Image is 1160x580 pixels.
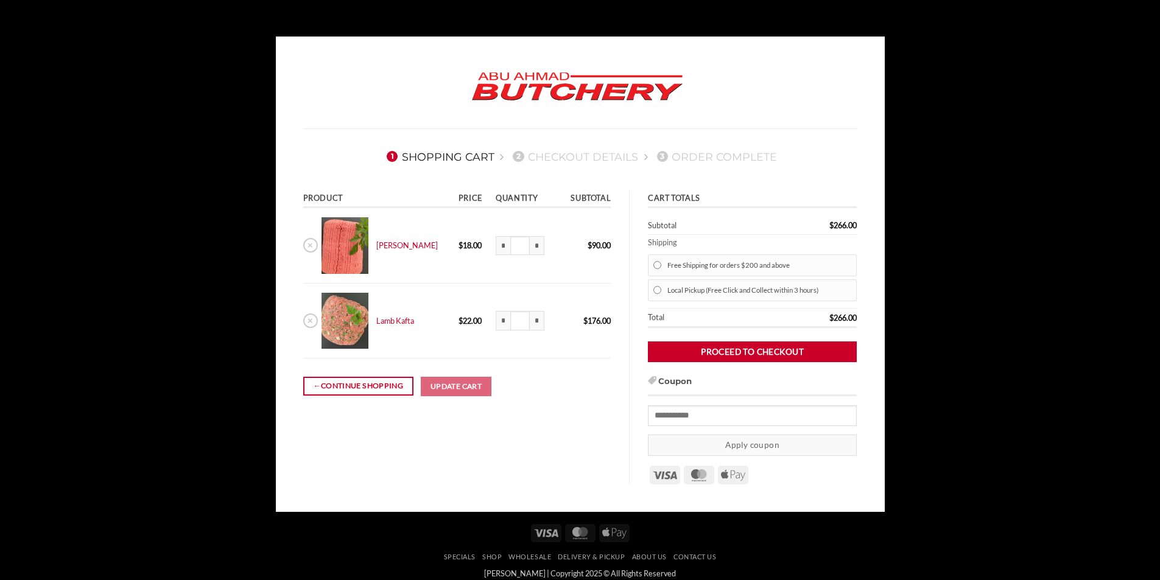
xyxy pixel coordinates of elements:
[303,377,413,396] a: Continue shopping
[673,553,716,561] a: Contact Us
[376,316,414,326] a: Lamb Kafta
[648,464,750,484] div: Payment icons
[322,293,368,349] img: Cart
[313,380,321,392] span: ←
[322,217,368,274] img: Cart
[648,376,857,396] h3: Coupon
[558,553,625,561] a: Delivery & Pickup
[648,217,754,235] th: Subtotal
[462,64,693,110] img: Abu Ahmad Butchery
[829,313,834,323] span: $
[632,553,667,561] a: About Us
[444,553,476,561] a: Specials
[376,240,438,250] a: [PERSON_NAME]
[829,313,857,323] bdi: 266.00
[510,311,530,330] input: Product quantity
[648,190,857,208] th: Cart totals
[496,236,510,256] input: Reduce quantity of Kibbeh Mince
[303,141,857,172] nav: Checkout steps
[829,220,834,230] span: $
[529,522,631,542] div: Payment icons
[510,236,530,256] input: Product quantity
[648,235,857,251] th: Shipping
[667,282,852,298] label: Local Pickup (Free Click and Collect within 3 hours)
[482,553,502,561] a: SHOP
[829,220,857,230] bdi: 266.00
[387,151,398,162] span: 1
[421,377,491,396] button: Update cart
[588,240,611,250] bdi: 90.00
[648,341,857,363] a: Proceed to checkout
[459,316,463,326] span: $
[667,257,852,273] label: Free Shipping for orders $200 and above
[509,150,638,163] a: 2Checkout details
[492,190,559,208] th: Quantity
[648,435,857,456] button: Apply coupon
[530,311,544,330] input: Increase quantity of Lamb Kafta
[459,240,482,250] bdi: 18.00
[454,190,491,208] th: Price
[583,316,611,326] bdi: 176.00
[648,309,754,328] th: Total
[303,190,455,208] th: Product
[459,316,482,326] bdi: 22.00
[508,553,551,561] a: Wholesale
[383,150,494,163] a: 1Shopping Cart
[303,313,318,328] a: Remove Lamb Kafta from cart
[588,240,592,250] span: $
[496,311,510,330] input: Reduce quantity of Lamb Kafta
[530,236,544,256] input: Increase quantity of Kibbeh Mince
[583,316,588,326] span: $
[303,238,318,253] a: Remove Kibbeh Mince from cart
[513,151,524,162] span: 2
[459,240,463,250] span: $
[558,190,611,208] th: Subtotal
